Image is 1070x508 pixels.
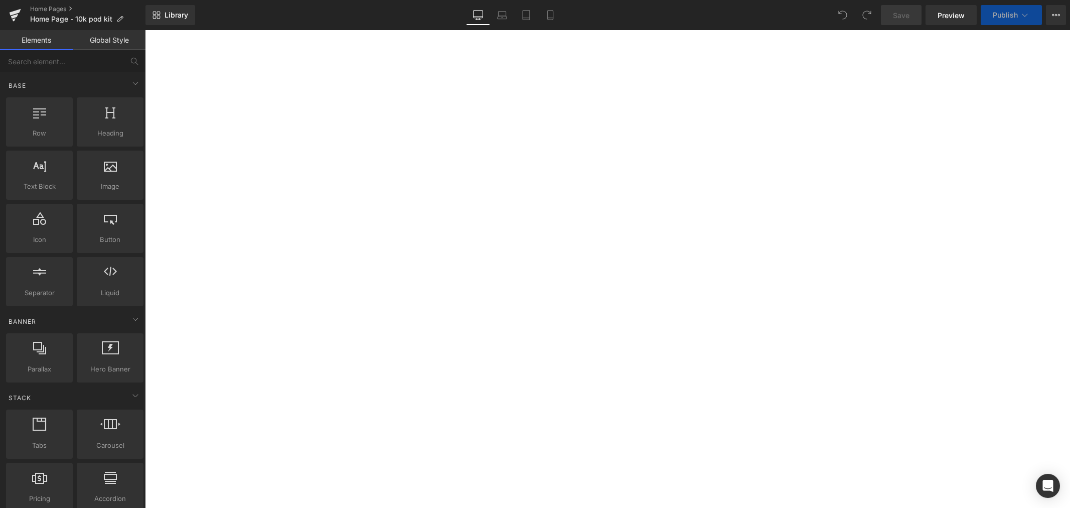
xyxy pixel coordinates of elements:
[8,317,37,326] span: Banner
[80,440,140,451] span: Carousel
[9,181,70,192] span: Text Block
[893,10,909,21] span: Save
[80,234,140,245] span: Button
[490,5,514,25] a: Laptop
[981,5,1042,25] button: Publish
[9,364,70,374] span: Parallax
[993,11,1018,19] span: Publish
[145,5,195,25] a: New Library
[1036,474,1060,498] div: Open Intercom Messenger
[165,11,188,20] span: Library
[80,364,140,374] span: Hero Banner
[8,393,32,403] span: Stack
[30,5,145,13] a: Home Pages
[466,5,490,25] a: Desktop
[80,288,140,298] span: Liquid
[30,15,112,23] span: Home Page - 10k pod kit
[9,234,70,245] span: Icon
[80,128,140,139] span: Heading
[73,30,145,50] a: Global Style
[538,5,562,25] a: Mobile
[9,493,70,504] span: Pricing
[514,5,538,25] a: Tablet
[9,128,70,139] span: Row
[80,181,140,192] span: Image
[8,81,27,90] span: Base
[9,440,70,451] span: Tabs
[926,5,977,25] a: Preview
[1046,5,1066,25] button: More
[9,288,70,298] span: Separator
[857,5,877,25] button: Redo
[833,5,853,25] button: Undo
[938,10,965,21] span: Preview
[80,493,140,504] span: Accordion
